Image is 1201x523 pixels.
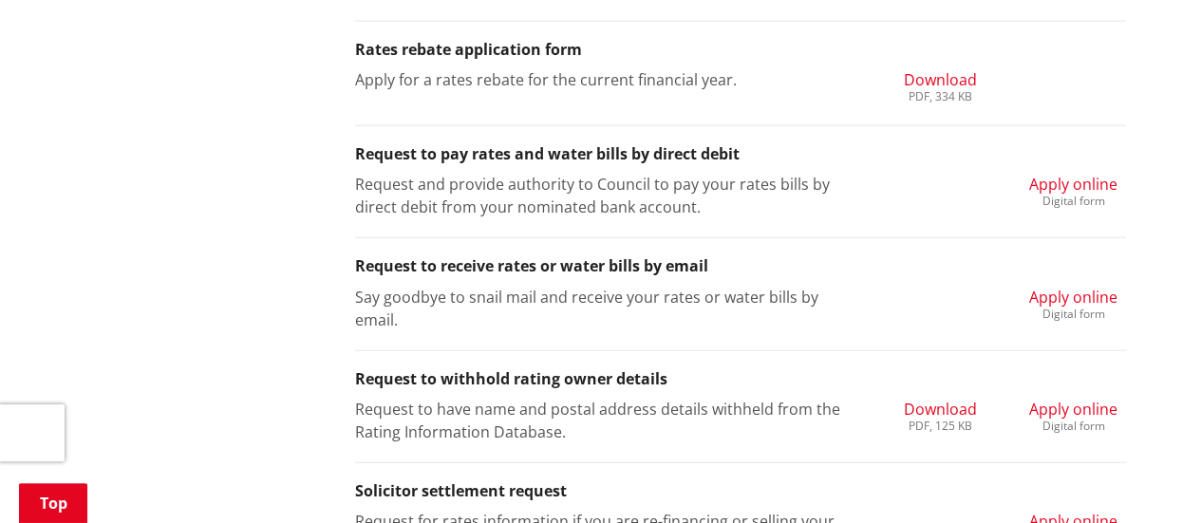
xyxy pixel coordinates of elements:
h3: Request to receive rates or water bills by email [355,257,1126,275]
span: Apply online [1029,399,1117,420]
h3: Solicitor settlement request [355,482,1126,500]
h3: Request to pay rates and water bills by direct debit [355,145,1126,163]
div: Digital form [1029,308,1117,320]
div: Digital form [1029,196,1117,207]
iframe: Messenger Launcher [1114,443,1182,512]
span: Download [903,399,976,420]
a: Download PDF, 334 KB [903,68,976,103]
p: Say goodbye to snail mail and receive your rates or water bills by email. [355,286,859,331]
a: Apply online Digital form [1029,398,1117,432]
p: Apply for a rates rebate for the current financial year. [355,68,859,91]
p: Request and provide authority to Council to pay your rates bills by direct debit from your nomina... [355,173,859,218]
div: PDF, 334 KB [903,91,976,103]
h3: Rates rebate application form [355,41,1126,59]
a: Download PDF, 125 KB [903,398,976,432]
span: Download [903,69,976,90]
span: Apply online [1029,174,1117,195]
div: PDF, 125 KB [903,420,976,432]
div: Digital form [1029,420,1117,432]
p: Request to have name and postal address details withheld from the Rating Information Database. [355,398,859,443]
a: Apply online Digital form [1029,173,1117,207]
h3: Request to withhold rating owner details [355,370,1126,388]
a: Top [19,483,87,523]
span: Apply online [1029,287,1117,308]
a: Apply online Digital form [1029,286,1117,320]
